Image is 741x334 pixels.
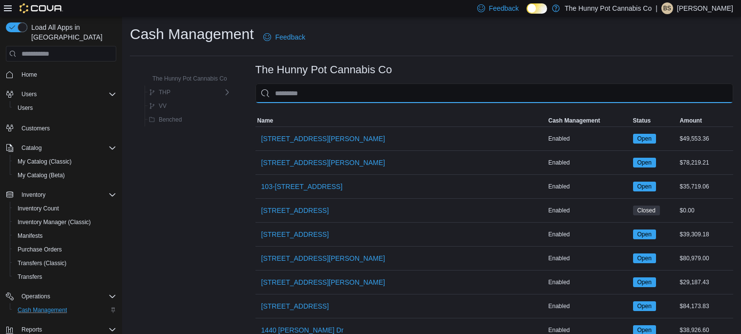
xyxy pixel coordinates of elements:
button: Catalog [18,142,45,154]
a: Manifests [14,230,46,242]
input: Dark Mode [527,3,547,14]
div: Brandon Saltzman [661,2,673,14]
button: Transfers [10,270,120,284]
div: $0.00 [678,205,733,216]
span: My Catalog (Beta) [14,169,116,181]
span: My Catalog (Classic) [18,158,72,166]
button: Inventory Count [10,202,120,215]
span: Manifests [14,230,116,242]
span: Open [637,254,652,263]
span: Open [633,253,656,263]
button: Status [631,115,678,126]
span: Closed [637,206,656,215]
span: Open [633,230,656,239]
button: The Hunny Pot Cannabis Co [139,73,231,84]
div: $84,173.83 [678,300,733,312]
button: VV [145,100,170,112]
button: Purchase Orders [10,243,120,256]
span: Name [257,117,274,125]
button: Manifests [10,229,120,243]
span: Purchase Orders [14,244,116,255]
button: Home [2,67,120,82]
button: Users [10,101,120,115]
button: [STREET_ADDRESS][PERSON_NAME] [257,272,389,292]
h1: Cash Management [130,24,254,44]
span: Open [633,277,656,287]
span: Open [637,302,652,311]
span: [STREET_ADDRESS][PERSON_NAME] [261,277,385,287]
div: $39,309.18 [678,229,733,240]
a: Cash Management [14,304,71,316]
span: Load All Apps in [GEOGRAPHIC_DATA] [27,22,116,42]
div: Enabled [547,205,631,216]
button: Name [255,115,547,126]
button: [STREET_ADDRESS] [257,225,333,244]
span: Cash Management [18,306,67,314]
a: Purchase Orders [14,244,66,255]
span: My Catalog (Beta) [18,171,65,179]
a: Users [14,102,37,114]
h3: The Hunny Pot Cannabis Co [255,64,392,76]
span: [STREET_ADDRESS][PERSON_NAME] [261,158,385,167]
span: Open [633,134,656,144]
button: My Catalog (Classic) [10,155,120,168]
a: Transfers [14,271,46,283]
span: Inventory [18,189,116,201]
span: Closed [633,206,660,215]
p: | [656,2,657,14]
span: [STREET_ADDRESS][PERSON_NAME] [261,253,385,263]
div: Enabled [547,300,631,312]
a: Inventory Manager (Classic) [14,216,95,228]
button: Cash Management [10,303,120,317]
span: Transfers [18,273,42,281]
div: Enabled [547,157,631,168]
span: BS [663,2,671,14]
span: Purchase Orders [18,246,62,253]
button: Benched [145,114,186,125]
span: Open [633,158,656,167]
div: Enabled [547,252,631,264]
span: Open [637,158,652,167]
span: Transfers [14,271,116,283]
div: Enabled [547,276,631,288]
p: [PERSON_NAME] [677,2,733,14]
a: Feedback [259,27,309,47]
span: Open [633,301,656,311]
span: Users [18,88,116,100]
button: Operations [18,291,54,302]
span: Amount [680,117,702,125]
span: Users [21,90,37,98]
span: Benched [159,116,182,124]
button: Users [18,88,41,100]
button: [STREET_ADDRESS] [257,296,333,316]
span: Users [14,102,116,114]
button: Inventory Manager (Classic) [10,215,120,229]
span: My Catalog (Classic) [14,156,116,167]
span: Inventory [21,191,45,199]
span: Open [637,134,652,143]
button: [STREET_ADDRESS][PERSON_NAME] [257,249,389,268]
a: My Catalog (Beta) [14,169,69,181]
span: Transfers (Classic) [14,257,116,269]
span: Catalog [21,144,42,152]
span: Customers [18,122,116,134]
span: Inventory Manager (Classic) [18,218,91,226]
span: Transfers (Classic) [18,259,66,267]
span: Feedback [275,32,305,42]
button: 103-[STREET_ADDRESS] [257,177,347,196]
button: [STREET_ADDRESS][PERSON_NAME] [257,153,389,172]
span: Operations [18,291,116,302]
img: Cova [20,3,63,13]
div: $78,219.21 [678,157,733,168]
div: $80,979.00 [678,252,733,264]
span: Home [18,68,116,81]
button: [STREET_ADDRESS][PERSON_NAME] [257,129,389,148]
button: Transfers (Classic) [10,256,120,270]
input: This is a search bar. As you type, the results lower in the page will automatically filter. [255,83,733,103]
span: Open [637,182,652,191]
span: [STREET_ADDRESS] [261,301,329,311]
span: Customers [21,125,50,132]
span: Open [637,278,652,287]
span: Cash Management [14,304,116,316]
